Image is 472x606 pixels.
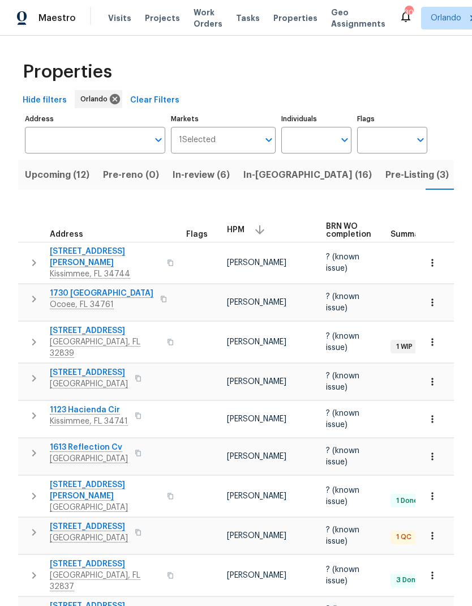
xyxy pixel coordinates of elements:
[326,372,359,391] span: ? (known issue)
[25,167,89,183] span: Upcoming (12)
[227,415,286,423] span: [PERSON_NAME]
[326,409,359,429] span: ? (known issue)
[405,7,413,18] div: 30
[38,12,76,24] span: Maestro
[227,338,286,346] span: [PERSON_NAME]
[227,259,286,267] span: [PERSON_NAME]
[331,7,385,29] span: Geo Assignments
[194,7,222,29] span: Work Orders
[392,532,416,542] span: 1 QC
[413,132,428,148] button: Open
[326,253,359,272] span: ? (known issue)
[75,90,122,108] div: Orlando
[186,231,208,238] span: Flags
[227,378,286,386] span: [PERSON_NAME]
[173,167,230,183] span: In-review (6)
[25,116,165,122] label: Address
[23,66,112,78] span: Properties
[261,132,277,148] button: Open
[243,167,372,183] span: In-[GEOGRAPHIC_DATA] (16)
[392,342,417,352] span: 1 WIP
[23,93,67,108] span: Hide filters
[273,12,317,24] span: Properties
[391,231,427,238] span: Summary
[326,223,371,238] span: BRN WO completion
[385,167,449,183] span: Pre-Listing (3)
[326,526,359,545] span: ? (known issue)
[145,12,180,24] span: Projects
[50,231,83,238] span: Address
[357,116,427,122] label: Flags
[108,12,131,24] span: Visits
[326,486,359,506] span: ? (known issue)
[179,135,216,145] span: 1 Selected
[130,93,179,108] span: Clear Filters
[326,293,359,312] span: ? (known issue)
[227,453,286,460] span: [PERSON_NAME]
[171,116,276,122] label: Markets
[337,132,353,148] button: Open
[151,132,166,148] button: Open
[227,226,244,234] span: HPM
[392,496,423,506] span: 1 Done
[431,12,461,24] span: Orlando
[126,90,184,111] button: Clear Filters
[236,14,260,22] span: Tasks
[326,447,359,466] span: ? (known issue)
[103,167,159,183] span: Pre-reno (0)
[80,93,112,105] span: Orlando
[326,566,359,585] span: ? (known issue)
[392,575,424,585] span: 3 Done
[281,116,351,122] label: Individuals
[18,90,71,111] button: Hide filters
[326,332,359,352] span: ? (known issue)
[227,298,286,306] span: [PERSON_NAME]
[227,571,286,579] span: [PERSON_NAME]
[227,532,286,540] span: [PERSON_NAME]
[227,492,286,500] span: [PERSON_NAME]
